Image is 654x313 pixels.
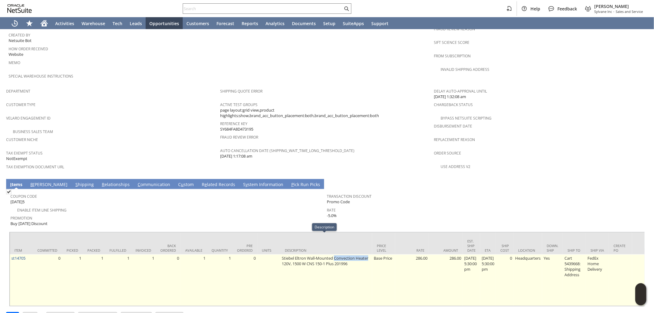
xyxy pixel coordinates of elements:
[496,254,514,306] td: 0
[105,254,131,306] td: 1
[323,21,335,26] span: Setup
[216,21,234,26] span: Forecast
[22,17,37,29] div: Shortcuts
[480,254,496,306] td: [DATE] 5:30:00 pm
[109,248,126,253] div: Fulfilled
[37,248,57,253] div: Committed
[291,181,294,187] span: P
[146,17,183,29] a: Opportunities
[13,129,53,134] a: Business Sales Team
[594,9,612,14] span: Sylvane Inc
[6,189,11,194] img: Checked
[637,180,644,188] a: Unrolled view on
[212,248,228,253] div: Quantity
[616,9,643,14] span: Sales and Service
[280,254,372,306] td: Stiebel Eltron Wall-Mounted Convection Heater 120V, 1500 W CNS 150-1 Plus 201996
[136,248,151,253] div: Invoiced
[26,20,33,27] svg: Shortcuts
[327,199,350,205] span: Promo Code
[441,164,470,169] a: Use Address V2
[6,151,43,156] a: Tax Exempt Status
[547,243,558,253] div: Down. Ship
[434,102,473,107] a: Chargeback Status
[160,243,176,253] div: Back Ordered
[613,9,614,14] span: -
[327,208,336,213] a: Rate
[237,243,253,253] div: Pre Ordered
[372,254,395,306] td: Base Price
[6,102,36,107] a: Customer Type
[113,21,122,26] span: Tech
[102,181,105,187] span: R
[434,151,461,156] a: Order Source
[463,254,480,306] td: [DATE] 5:30:00 pm
[395,254,429,306] td: 286.00
[568,248,581,253] div: Ship To
[542,254,563,306] td: Yes
[429,254,463,306] td: 286.00
[434,53,471,59] a: From Subscription
[220,107,431,119] span: page layout:grid view,product highlights:show,brand_acc_button_placement:both,brand_acc_button_pl...
[327,194,372,199] a: Transaction Discount
[181,254,207,306] td: 1
[557,6,577,12] span: Feedback
[315,224,334,230] div: Description
[156,254,181,306] td: 0
[9,52,23,57] span: Website
[186,21,209,26] span: Customers
[242,21,258,26] span: Reports
[207,254,232,306] td: 1
[220,102,258,107] a: Active Test Groups
[9,74,73,79] a: Special Warehouse Instructions
[109,17,126,29] a: Tech
[288,17,319,29] a: Documents
[290,181,322,188] a: Pick Run Picks
[33,254,62,306] td: 0
[434,137,475,142] a: Replacement reason
[220,126,253,132] span: SY684FA8D473195
[55,21,74,26] span: Activities
[29,181,69,188] a: B[PERSON_NAME]
[220,148,355,153] a: Auto Cancellation Date (shipping_wait_time_long_threshold_date)
[400,248,424,253] div: Rate
[434,248,458,253] div: Amount
[500,243,509,253] div: Ship Cost
[62,254,83,306] td: 1
[9,46,48,52] a: How Order Received
[11,20,18,27] svg: Recent Records
[10,194,37,199] a: Coupon Code
[7,4,32,13] svg: logo
[200,181,237,188] a: Related Records
[6,137,38,142] a: Customer Niche
[518,248,537,253] div: Location
[10,216,32,221] a: Promotion
[9,38,32,44] span: Netsuite Bot
[37,17,52,29] a: Home
[266,21,285,26] span: Analytics
[262,17,288,29] a: Analytics
[74,181,95,188] a: Shipping
[126,17,146,29] a: Leads
[213,17,238,29] a: Forecast
[339,17,368,29] a: SuiteApps
[220,153,252,159] span: [DATE] 1:17:08 am
[319,17,339,29] a: Setup
[10,221,48,227] span: Buy [DATE] Discount
[441,67,489,72] a: Invalid Shipping Address
[238,17,262,29] a: Reports
[6,116,51,121] a: Velaro Engagement ID
[82,21,105,26] span: Warehouse
[40,20,48,27] svg: Home
[635,283,646,305] iframe: Click here to launch Oracle Guided Learning Help Panel
[434,89,487,94] a: Delay Auto-Approval Until
[10,181,12,187] span: I
[434,40,469,45] a: Sift Science Score
[183,17,213,29] a: Customers
[563,254,586,306] td: Cart 5439668: Shipping Address
[87,248,100,253] div: Packed
[220,121,247,126] a: Reference Key
[434,94,466,100] span: [DATE] 1:32:08 am
[220,135,258,140] a: Fraud Review Error
[591,248,604,253] div: Ship Via
[327,213,337,219] span: -5.0%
